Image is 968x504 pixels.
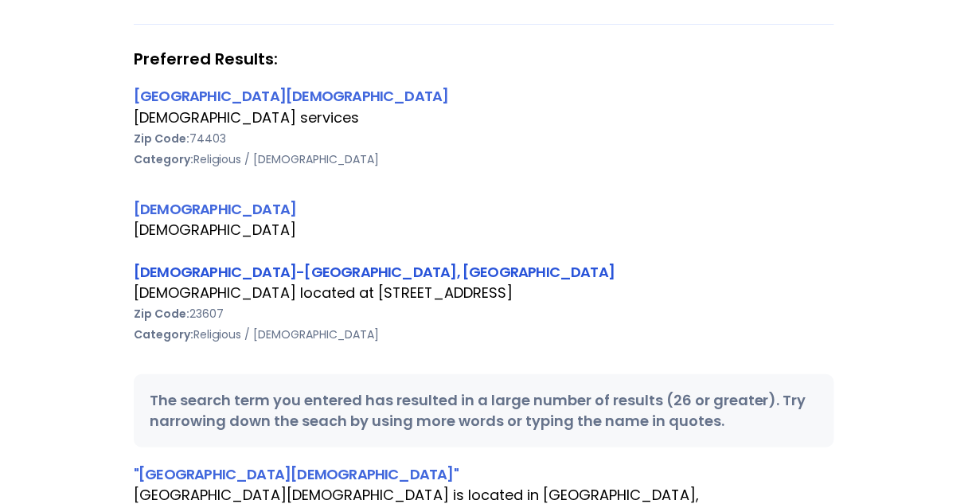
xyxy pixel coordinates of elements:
[134,306,189,322] b: Zip Code:
[134,324,834,345] div: Religious / [DEMOGRAPHIC_DATA]
[134,49,834,69] strong: Preferred Results:
[134,262,615,282] a: [DEMOGRAPHIC_DATA]-[GEOGRAPHIC_DATA], [GEOGRAPHIC_DATA]
[134,261,834,283] div: [DEMOGRAPHIC_DATA]-[GEOGRAPHIC_DATA], [GEOGRAPHIC_DATA]
[134,85,834,107] div: [GEOGRAPHIC_DATA][DEMOGRAPHIC_DATA]
[134,326,193,342] b: Category:
[134,149,834,170] div: Religious / [DEMOGRAPHIC_DATA]
[134,86,449,106] a: [GEOGRAPHIC_DATA][DEMOGRAPHIC_DATA]
[134,107,834,128] div: [DEMOGRAPHIC_DATA] services
[134,303,834,324] div: 23607
[134,374,834,447] div: The search term you entered has resulted in a large number of results (26 or greater). Try narrow...
[134,198,834,220] div: [DEMOGRAPHIC_DATA]
[134,283,834,303] div: [DEMOGRAPHIC_DATA] located at [STREET_ADDRESS]
[134,463,834,485] div: "[GEOGRAPHIC_DATA][DEMOGRAPHIC_DATA]"
[134,131,189,147] b: Zip Code:
[134,128,834,149] div: 74403
[134,464,459,484] a: "[GEOGRAPHIC_DATA][DEMOGRAPHIC_DATA]"
[134,199,296,219] a: [DEMOGRAPHIC_DATA]
[134,151,193,167] b: Category:
[134,220,834,240] div: [DEMOGRAPHIC_DATA]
